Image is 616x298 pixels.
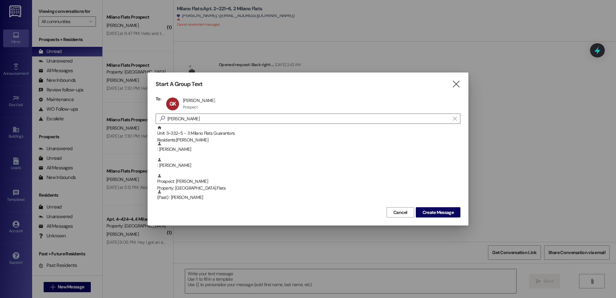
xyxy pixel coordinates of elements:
[157,158,460,169] div: : [PERSON_NAME]
[157,174,460,192] div: Prospect: [PERSON_NAME]
[416,207,460,217] button: Create Message
[452,81,460,88] i: 
[393,209,407,216] span: Cancel
[453,116,457,121] i: 
[157,125,460,144] div: Unit: 3~332~5 - 3 Milano Flats Guarantors
[423,209,454,216] span: Create Message
[157,141,460,153] div: : [PERSON_NAME]
[387,207,414,217] button: Cancel
[157,115,167,122] i: 
[156,141,460,158] div: : [PERSON_NAME]
[157,185,460,192] div: Property: [GEOGRAPHIC_DATA] Flats
[156,96,161,102] h3: To:
[156,158,460,174] div: : [PERSON_NAME]
[450,114,460,123] button: Clear text
[157,137,460,143] div: Residents: [PERSON_NAME]
[183,105,198,110] div: Prospect
[156,125,460,141] div: Unit: 3~332~5 - 3 Milano Flats GuarantorsResidents:[PERSON_NAME]
[169,100,176,107] span: GK
[167,114,450,123] input: Search for any contact or apartment
[156,81,202,88] h3: Start A Group Text
[157,190,460,201] div: (Past) : [PERSON_NAME]
[156,174,460,190] div: Prospect: [PERSON_NAME]Property: [GEOGRAPHIC_DATA] Flats
[156,190,460,206] div: (Past) : [PERSON_NAME]
[183,98,215,103] div: [PERSON_NAME]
